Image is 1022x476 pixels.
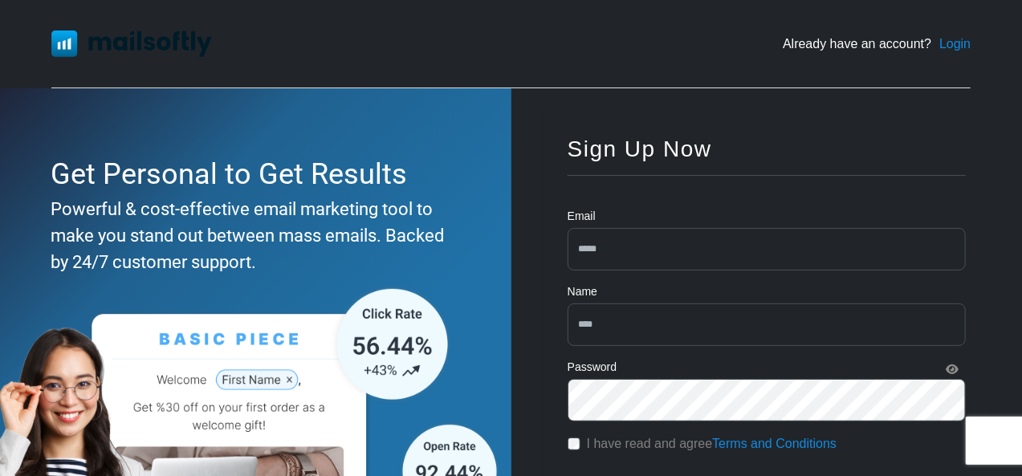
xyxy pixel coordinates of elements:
[947,364,959,375] i: Show Password
[51,153,453,196] div: Get Personal to Get Results
[568,208,596,225] label: Email
[568,359,617,376] label: Password
[51,31,212,56] img: Mailsoftly
[939,35,971,54] a: Login
[568,136,712,161] span: Sign Up Now
[783,35,971,54] div: Already have an account?
[51,196,453,275] div: Powerful & cost-effective email marketing tool to make you stand out between mass emails. Backed ...
[712,437,837,450] a: Terms and Conditions
[587,434,837,454] label: I have read and agree
[568,283,597,300] label: Name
